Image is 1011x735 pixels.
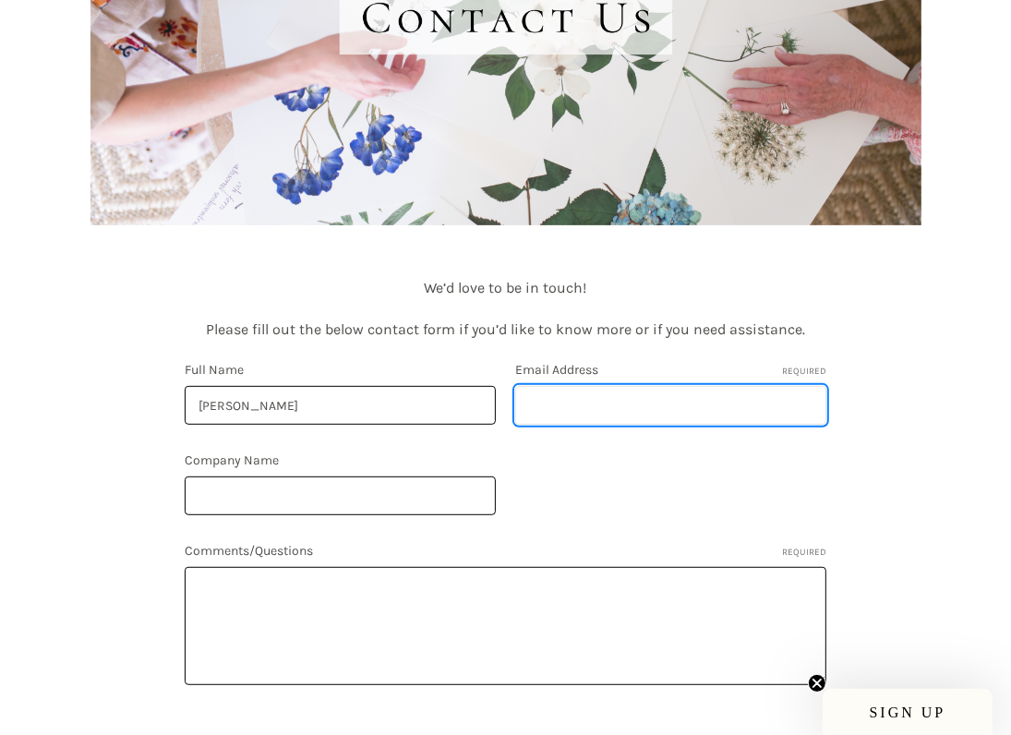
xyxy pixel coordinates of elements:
label: Email Address [515,360,826,380]
button: Close teaser [808,674,826,693]
label: Comments/Questions [185,541,826,560]
label: Company Name [185,451,496,470]
font: Please fill out the below contact form if you’d like to know more or if you need assistance. [206,320,805,338]
div: SIGN UPClose teaser [823,689,993,735]
font: We’d love to be in touch! [425,279,587,296]
small: Required [782,365,826,379]
small: Required [782,546,826,560]
span: SIGN UP [870,705,946,720]
label: Full Name [185,360,496,380]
